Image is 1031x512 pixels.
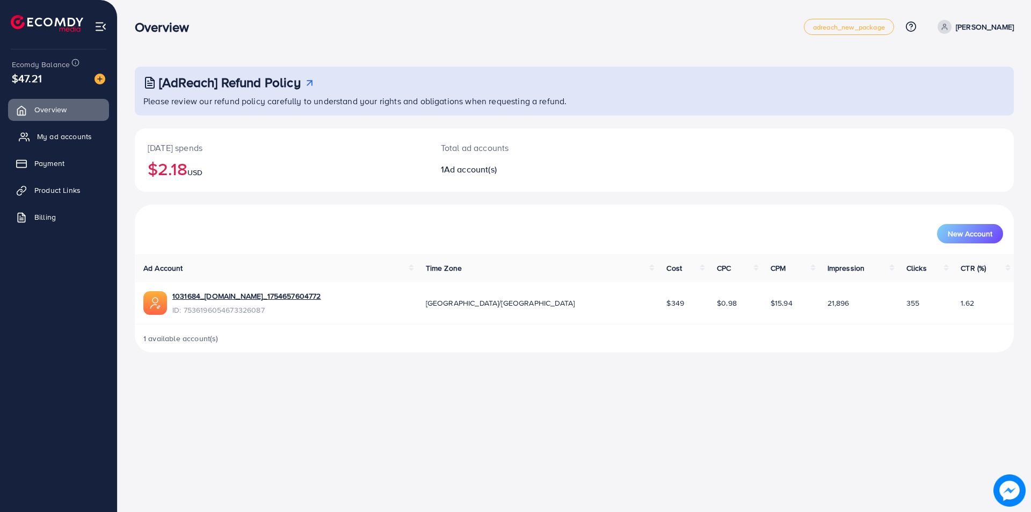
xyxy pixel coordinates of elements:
a: Overview [8,99,109,120]
span: [GEOGRAPHIC_DATA]/[GEOGRAPHIC_DATA] [426,298,575,308]
span: My ad accounts [37,131,92,142]
span: CPC [717,263,731,273]
span: Ad Account [143,263,183,273]
img: logo [11,15,83,32]
span: Ad account(s) [444,163,497,175]
img: menu [95,20,107,33]
span: $0.98 [717,298,737,308]
img: image [993,474,1026,507]
span: Impression [827,263,865,273]
span: 1 available account(s) [143,333,219,344]
h3: [AdReach] Refund Policy [159,75,301,90]
span: Time Zone [426,263,462,273]
span: CTR (%) [961,263,986,273]
span: CPM [771,263,786,273]
span: $47.21 [12,70,42,86]
h2: $2.18 [148,158,415,179]
a: Product Links [8,179,109,201]
span: adreach_new_package [813,24,885,31]
p: [DATE] spends [148,141,415,154]
span: Overview [34,104,67,115]
a: [PERSON_NAME] [933,20,1014,34]
span: Billing [34,212,56,222]
p: [PERSON_NAME] [956,20,1014,33]
a: Billing [8,206,109,228]
span: Clicks [906,263,927,273]
p: Total ad accounts [441,141,635,154]
span: ID: 7536196054673326087 [172,305,321,315]
span: 1.62 [961,298,974,308]
span: Cost [666,263,682,273]
span: USD [187,167,202,178]
span: Payment [34,158,64,169]
span: Ecomdy Balance [12,59,70,70]
button: New Account [937,224,1003,243]
span: 21,896 [827,298,850,308]
h2: 1 [441,164,635,175]
a: My ad accounts [8,126,109,147]
span: Product Links [34,185,81,196]
p: Please review our refund policy carefully to understand your rights and obligations when requesti... [143,95,1007,107]
h3: Overview [135,19,198,35]
img: ic-ads-acc.e4c84228.svg [143,291,167,315]
span: 355 [906,298,919,308]
a: Payment [8,153,109,174]
span: New Account [948,230,992,237]
a: 1031684_[DOMAIN_NAME]_1754657604772 [172,291,321,301]
span: $349 [666,298,684,308]
span: $15.94 [771,298,793,308]
a: adreach_new_package [804,19,894,35]
img: image [95,74,105,84]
